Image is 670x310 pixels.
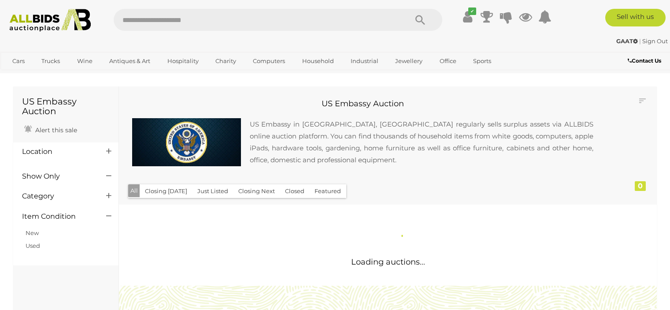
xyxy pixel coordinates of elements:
img: us-embassy-sale-large.jpg [132,118,241,166]
a: Sell with us [605,9,666,26]
a: Used [26,242,40,249]
button: Featured [309,184,346,198]
a: New [26,229,39,236]
span: Loading auctions... [351,257,425,267]
a: Sign Out [642,37,668,45]
a: Hospitality [162,54,204,68]
h4: Location [22,148,93,156]
span: Alert this sale [33,126,77,134]
a: Sports [467,54,497,68]
h4: Item Condition [22,213,93,220]
a: Office [434,54,462,68]
button: Closed [280,184,310,198]
a: Contact Us [628,56,663,66]
b: Contact Us [628,57,661,64]
a: ✔ [461,9,474,25]
a: GAAT [616,37,639,45]
a: Wine [71,54,98,68]
strong: GAAT [616,37,638,45]
button: Search [398,9,442,31]
img: Allbids.com.au [5,9,96,32]
div: 0 [635,181,646,191]
h3: US Embassy Auction [134,100,591,108]
a: Computers [247,54,291,68]
i: ✔ [468,7,476,15]
h4: Category [22,192,93,200]
a: Charity [210,54,242,68]
button: Just Listed [192,184,233,198]
a: Trucks [36,54,66,68]
button: Closing Next [233,184,280,198]
p: US Embassy in [GEOGRAPHIC_DATA], [GEOGRAPHIC_DATA] regularly sells surplus assets via ALLBIDS onl... [250,118,593,166]
a: Industrial [345,54,384,68]
h1: US Embassy Auction [22,97,110,116]
button: Closing [DATE] [140,184,192,198]
h4: Show Only [22,172,93,180]
span: | [639,37,641,45]
a: Alert this sale [22,123,79,136]
a: Jewellery [389,54,428,68]
button: All [128,184,140,197]
a: [GEOGRAPHIC_DATA] [7,68,81,83]
a: Antiques & Art [104,54,156,68]
a: Cars [7,54,30,68]
a: Household [296,54,340,68]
